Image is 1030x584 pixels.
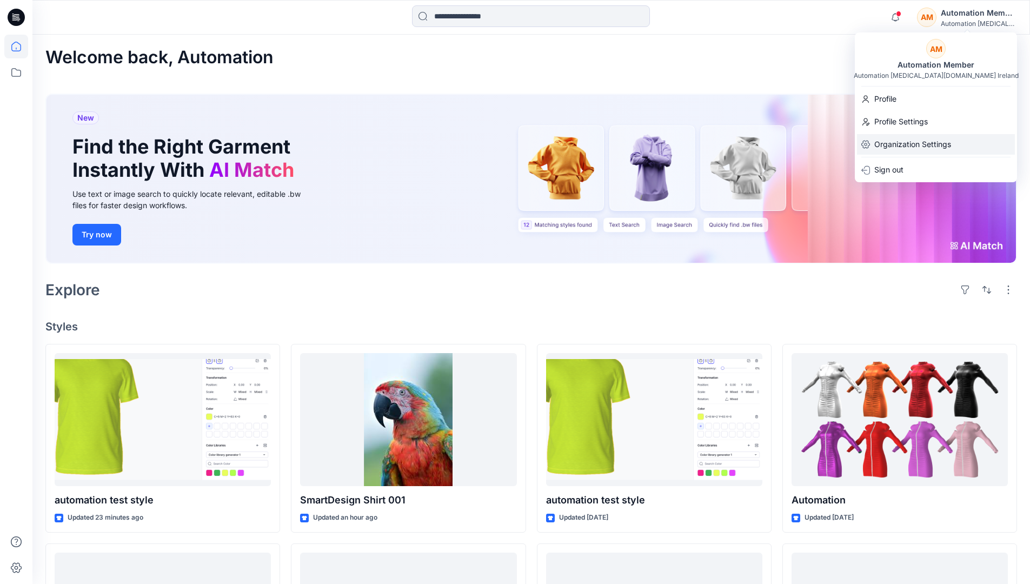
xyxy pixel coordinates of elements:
p: Updated [DATE] [559,512,608,523]
a: SmartDesign Shirt 001 [300,353,516,487]
h1: Find the Right Garment Instantly With [72,135,300,182]
a: Automation [792,353,1008,487]
p: SmartDesign Shirt 001 [300,493,516,508]
p: Automation [792,493,1008,508]
p: Updated [DATE] [805,512,854,523]
div: Use text or image search to quickly locate relevant, editable .bw files for faster design workflows. [72,188,316,211]
div: Automation [MEDICAL_DATA]... [941,19,1016,28]
p: Updated an hour ago [313,512,377,523]
h2: Welcome back, Automation [45,48,274,68]
a: automation test style [546,353,762,487]
span: New [77,111,94,124]
p: Profile [874,89,896,109]
div: AM [926,39,946,58]
a: Organization Settings [855,134,1017,155]
div: Automation Member [891,58,981,71]
p: Profile Settings [874,111,928,132]
div: Automation [MEDICAL_DATA][DOMAIN_NAME] Ireland [854,71,1019,79]
p: Sign out [874,160,903,180]
div: AM [917,8,936,27]
a: automation test style [55,353,271,487]
p: Organization Settings [874,134,951,155]
p: automation test style [55,493,271,508]
div: Automation Member [941,6,1016,19]
span: AI Match [209,158,294,182]
p: Updated 23 minutes ago [68,512,143,523]
button: Try now [72,224,121,245]
p: automation test style [546,493,762,508]
h2: Explore [45,281,100,298]
a: Profile Settings [855,111,1017,132]
a: Profile [855,89,1017,109]
h4: Styles [45,320,1017,333]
